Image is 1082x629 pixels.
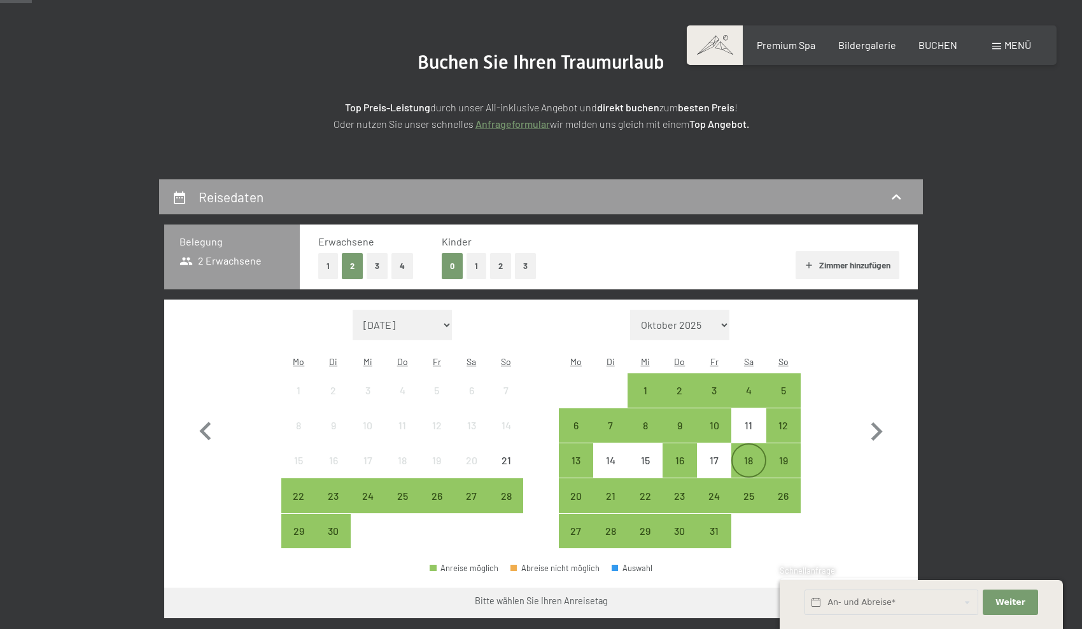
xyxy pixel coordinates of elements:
strong: besten Preis [678,101,734,113]
span: BUCHEN [918,39,957,51]
div: Thu Oct 30 2025 [663,514,697,548]
div: Tue Oct 07 2025 [593,408,628,443]
div: 8 [629,420,661,452]
div: Anreise nicht möglich [316,373,350,408]
div: 31 [698,526,730,558]
div: Anreise möglich [559,408,593,443]
div: 22 [283,491,314,523]
div: Sat Oct 25 2025 [731,478,766,513]
div: Anreise möglich [766,478,801,513]
div: Anreise möglich [419,478,454,513]
div: 28 [594,526,626,558]
div: Thu Oct 23 2025 [663,478,697,513]
div: Anreise möglich [663,443,697,478]
div: Anreise nicht möglich [281,443,316,478]
div: 7 [490,385,522,417]
div: 19 [421,455,453,487]
div: 21 [490,455,522,487]
div: Anreise nicht möglich [454,408,489,443]
div: 11 [386,420,418,452]
div: Anreise möglich [559,478,593,513]
button: Vorheriger Monat [187,310,224,549]
div: Thu Sep 25 2025 [385,478,419,513]
div: Fri Oct 17 2025 [697,443,731,478]
div: Anreise möglich [385,478,419,513]
div: 30 [317,526,349,558]
span: Erwachsene [318,235,374,247]
div: Anreise nicht möglich [316,408,350,443]
div: 21 [594,491,626,523]
abbr: Mittwoch [641,356,650,367]
div: Anreise möglich [697,408,731,443]
span: Kinder [442,235,472,247]
div: Anreise nicht möglich [419,443,454,478]
div: Anreise nicht möglich [281,408,316,443]
div: 9 [664,420,696,452]
div: Anreise möglich [663,478,697,513]
div: Mon Sep 01 2025 [281,373,316,408]
div: Anreise nicht möglich [489,443,523,478]
div: Sat Oct 11 2025 [731,408,766,443]
div: 29 [629,526,661,558]
div: Anreise nicht möglich [489,408,523,443]
div: 13 [456,420,488,452]
div: Thu Oct 16 2025 [663,443,697,478]
div: 2 [317,385,349,417]
div: Tue Sep 16 2025 [316,443,350,478]
strong: Top Preis-Leistung [345,101,430,113]
div: Anreise möglich [731,443,766,478]
div: Bitte wählen Sie Ihren Anreisetag [475,595,608,607]
div: Wed Oct 08 2025 [628,408,662,443]
div: 17 [698,455,730,487]
div: Thu Oct 02 2025 [663,373,697,408]
div: Fri Oct 31 2025 [697,514,731,548]
div: 16 [317,455,349,487]
div: 26 [421,491,453,523]
div: Fri Oct 24 2025 [697,478,731,513]
div: Anreise nicht möglich [419,373,454,408]
div: Anreise möglich [316,478,350,513]
abbr: Samstag [744,356,754,367]
div: 14 [594,455,626,487]
span: 2 Erwachsene [179,254,262,268]
div: Tue Sep 09 2025 [316,408,350,443]
div: 4 [386,385,418,417]
div: Tue Sep 30 2025 [316,514,350,548]
button: 3 [367,253,388,279]
div: 4 [733,385,764,417]
abbr: Sonntag [501,356,511,367]
div: 23 [317,491,349,523]
div: Abreise nicht möglich [510,564,600,572]
div: Anreise möglich [593,408,628,443]
div: Anreise möglich [663,514,697,548]
a: Bildergalerie [838,39,896,51]
div: 30 [664,526,696,558]
div: 17 [352,455,384,487]
button: Zimmer hinzufügen [796,251,899,279]
div: Anreise möglich [663,373,697,408]
div: 29 [283,526,314,558]
div: Anreise möglich [316,514,350,548]
button: 1 [467,253,486,279]
div: Sat Sep 06 2025 [454,373,489,408]
div: Anreise möglich [454,478,489,513]
div: Sun Sep 21 2025 [489,443,523,478]
div: Anreise möglich [766,443,801,478]
div: Thu Sep 18 2025 [385,443,419,478]
div: Anreise nicht möglich [385,408,419,443]
div: 6 [560,420,592,452]
div: 13 [560,455,592,487]
div: Sun Oct 19 2025 [766,443,801,478]
div: Sun Oct 12 2025 [766,408,801,443]
abbr: Freitag [710,356,719,367]
div: Sun Oct 26 2025 [766,478,801,513]
div: Anreise nicht möglich [454,373,489,408]
div: 14 [490,420,522,452]
div: Mon Oct 20 2025 [559,478,593,513]
div: Sat Sep 20 2025 [454,443,489,478]
div: Anreise möglich [697,373,731,408]
div: Anreise möglich [628,478,662,513]
strong: Top Angebot. [689,118,749,130]
div: Tue Oct 28 2025 [593,514,628,548]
